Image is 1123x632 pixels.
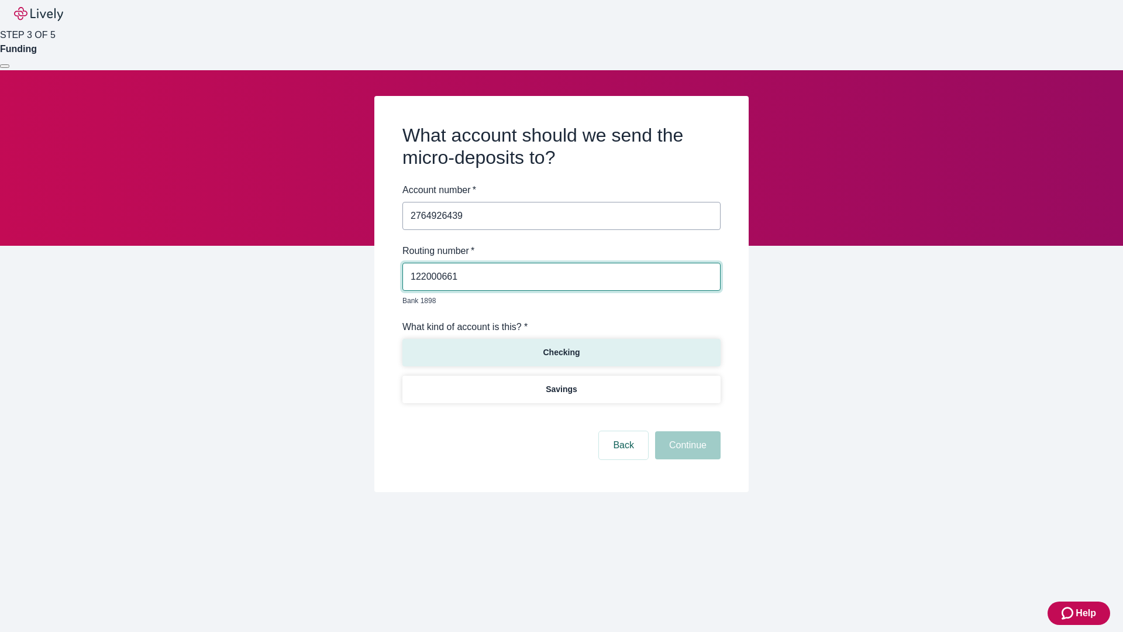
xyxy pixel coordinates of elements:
p: Checking [543,346,580,359]
button: Zendesk support iconHelp [1048,602,1110,625]
label: What kind of account is this? * [402,320,528,334]
svg: Zendesk support icon [1062,606,1076,620]
p: Bank 1898 [402,296,712,306]
button: Checking [402,339,721,366]
button: Savings [402,376,721,403]
span: Help [1076,606,1096,620]
label: Account number [402,183,476,197]
label: Routing number [402,244,474,258]
h2: What account should we send the micro-deposits to? [402,124,721,169]
p: Savings [546,383,577,396]
button: Back [599,431,648,459]
img: Lively [14,7,63,21]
